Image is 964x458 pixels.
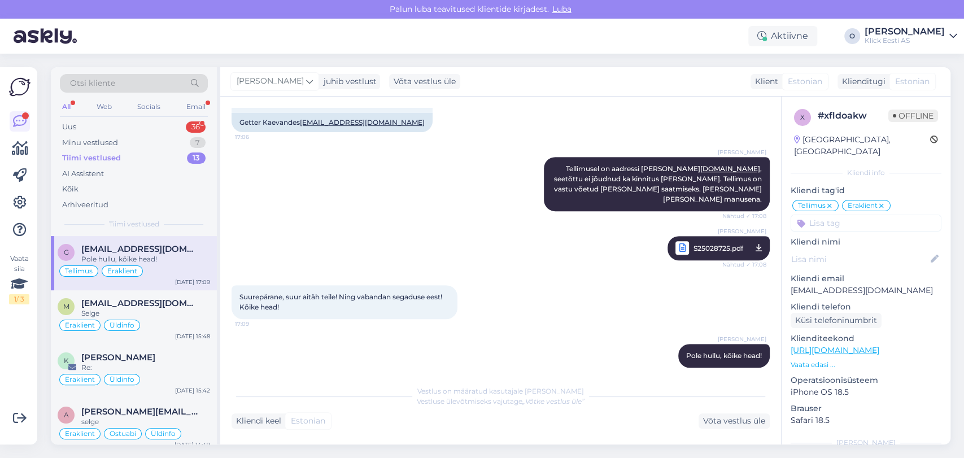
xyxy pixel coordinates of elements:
[751,76,778,88] div: Klient
[722,212,766,220] span: Nähtud ✓ 17:08
[791,333,941,344] p: Klienditeekond
[232,113,433,132] div: Getter Kaevandes
[818,109,888,123] div: # xfldoakw
[718,148,766,156] span: [PERSON_NAME]
[800,113,805,121] span: x
[64,356,69,365] span: K
[9,294,29,304] div: 1 / 3
[81,254,210,264] div: Pole hullu, kõike head!
[791,345,879,355] a: [URL][DOMAIN_NAME]
[686,351,762,360] span: Pole hullu, kõike head!
[791,360,941,370] p: Vaata edasi ...
[235,133,277,141] span: 17:06
[848,202,878,209] span: Eraklient
[175,440,210,449] div: [DATE] 14:49
[65,376,95,383] span: Eraklient
[60,99,73,114] div: All
[794,134,930,158] div: [GEOGRAPHIC_DATA], [GEOGRAPHIC_DATA]
[791,285,941,296] p: [EMAIL_ADDRESS][DOMAIN_NAME]
[300,118,425,127] a: [EMAIL_ADDRESS][DOMAIN_NAME]
[94,99,114,114] div: Web
[62,121,76,133] div: Uus
[110,430,136,437] span: Ostuabi
[699,413,770,429] div: Võta vestlus üle
[109,219,159,229] span: Tiimi vestlused
[554,164,764,203] span: Tellimusel on aadressi [PERSON_NAME] , seetõttu ei jõudnud ka kinnitus [PERSON_NAME]. Tellimus on...
[70,77,115,89] span: Otsi kliente
[798,202,826,209] span: Tellimus
[9,76,30,98] img: Askly Logo
[81,363,210,373] div: Re:
[417,397,584,405] span: Vestluse ülevõtmiseks vajutage
[65,322,95,329] span: Eraklient
[549,4,575,14] span: Luba
[81,308,210,319] div: Selge
[81,352,155,363] span: Kätlin Kivit
[724,368,766,377] span: 17:09
[888,110,938,122] span: Offline
[187,152,206,164] div: 13
[791,273,941,285] p: Kliendi email
[63,302,69,311] span: m
[748,26,817,46] div: Aktiivne
[235,320,277,328] span: 17:09
[232,415,281,427] div: Kliendi keel
[62,184,78,195] div: Kõik
[865,27,945,36] div: [PERSON_NAME]
[81,244,199,254] span: getterkaevandes@gmail.com
[865,27,957,45] a: [PERSON_NAME]Klick Eesti AS
[522,397,584,405] i: „Võtke vestlus üle”
[62,137,118,149] div: Minu vestlused
[791,253,928,265] input: Lisa nimi
[65,268,93,274] span: Tellimus
[175,332,210,341] div: [DATE] 15:48
[791,403,941,415] p: Brauser
[190,137,206,149] div: 7
[291,415,325,427] span: Estonian
[65,430,95,437] span: Eraklient
[791,313,882,328] div: Küsi telefoninumbrit
[791,415,941,426] p: Safari 18.5
[791,215,941,232] input: Lisa tag
[64,411,69,419] span: a
[175,278,210,286] div: [DATE] 17:09
[668,236,770,260] a: [PERSON_NAME]S25028725.pdfNähtud ✓ 17:08
[718,335,766,343] span: [PERSON_NAME]
[81,407,199,417] span: andres.semu8@gmail.com
[62,199,108,211] div: Arhiveeritud
[791,185,941,197] p: Kliendi tag'id
[62,152,121,164] div: Tiimi vestlused
[110,376,134,383] span: Üldinfo
[791,236,941,248] p: Kliendi nimi
[844,28,860,44] div: O
[700,164,760,173] a: [DOMAIN_NAME]
[718,227,766,235] span: [PERSON_NAME]
[865,36,945,45] div: Klick Eesti AS
[791,168,941,178] div: Kliendi info
[791,374,941,386] p: Operatsioonisüsteem
[791,301,941,313] p: Kliendi telefon
[110,322,134,329] span: Üldinfo
[895,76,930,88] span: Estonian
[9,254,29,304] div: Vaata siia
[239,293,444,311] span: Suurepärane, suur aitäh teile! Ning vabandan segaduse eest! Kõike head!
[693,241,743,255] span: S25028725.pdf
[837,76,886,88] div: Klienditugi
[81,298,199,308] span: merlinala93@gmail.com
[417,387,584,395] span: Vestlus on määratud kasutajale [PERSON_NAME]
[791,438,941,448] div: [PERSON_NAME]
[389,74,460,89] div: Võta vestlus üle
[151,430,176,437] span: Üldinfo
[186,121,206,133] div: 36
[319,76,377,88] div: juhib vestlust
[81,417,210,427] div: selge
[184,99,208,114] div: Email
[135,99,163,114] div: Socials
[107,268,137,274] span: Eraklient
[237,75,304,88] span: [PERSON_NAME]
[722,258,766,272] span: Nähtud ✓ 17:08
[62,168,104,180] div: AI Assistent
[788,76,822,88] span: Estonian
[64,248,69,256] span: g
[791,386,941,398] p: iPhone OS 18.5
